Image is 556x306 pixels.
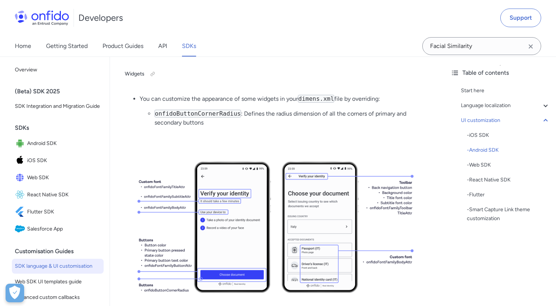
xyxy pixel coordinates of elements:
[27,173,101,183] span: Web SDK
[500,9,541,27] a: Support
[27,224,101,234] span: Salesforce App
[12,274,104,289] a: Web SDK UI templates guide
[182,36,196,57] a: SDKs
[27,155,101,166] span: iOS SDK
[125,68,430,80] h5: Widgets
[15,138,27,149] img: IconAndroid SDK
[12,221,104,237] a: IconSalesforce AppSalesforce App
[467,146,550,155] div: - Android SDK
[15,190,27,200] img: IconReact Native SDK
[467,131,550,140] div: - iOS SDK
[155,109,430,127] li: : Defines the radius dimension of all the corners of primary and secondary buttons
[461,116,550,125] a: UI customization
[15,120,107,135] div: SDKs
[467,131,550,140] a: -iOS SDK
[467,190,550,199] div: - Flutter
[12,170,104,186] a: IconWeb SDKWeb SDK
[12,290,104,305] a: Advanced custom callbacks
[15,36,31,57] a: Home
[467,175,550,184] a: -React Native SDK
[15,207,27,217] img: IconFlutter SDK
[12,62,104,77] a: Overview
[12,99,104,114] a: SDK Integration and Migration Guide
[6,284,24,302] button: Open Preferences
[467,190,550,199] a: -Flutter
[467,205,550,223] a: -Smart Capture Link theme customization
[15,84,107,99] div: (Beta) SDK 2025
[15,10,69,25] img: Onfido Logo
[15,277,101,286] span: Web SDK UI templates guide
[6,284,24,302] div: Cookie Preferences
[12,135,104,152] a: IconAndroid SDKAndroid SDK
[467,161,550,170] div: - Web SDK
[155,110,241,117] code: onfidoButtonCornerRadius
[12,152,104,169] a: IconiOS SDKiOS SDK
[15,65,101,74] span: Overview
[451,68,550,77] div: Table of contents
[15,173,27,183] img: IconWeb SDK
[15,262,101,271] span: SDK language & UI customisation
[27,190,101,200] span: React Native SDK
[103,36,143,57] a: Product Guides
[12,204,104,220] a: IconFlutter SDKFlutter SDK
[15,244,107,259] div: Customisation Guides
[298,95,334,103] code: dimens.xml
[15,102,101,111] span: SDK Integration and Migration Guide
[15,224,27,234] img: IconSalesforce App
[46,36,88,57] a: Getting Started
[467,146,550,155] a: -Android SDK
[467,205,550,223] div: - Smart Capture Link theme customization
[461,101,550,110] a: Language localization
[461,86,550,95] a: Start here
[27,138,101,149] span: Android SDK
[27,207,101,217] span: Flutter SDK
[467,161,550,170] a: -Web SDK
[422,37,541,55] input: Onfido search input field
[12,259,104,274] a: SDK language & UI customisation
[15,155,27,166] img: IconiOS SDK
[15,293,101,302] span: Advanced custom callbacks
[467,175,550,184] div: - React Native SDK
[78,12,123,24] h1: Developers
[140,94,430,127] li: You can customize the appearance of some widgets in your file by overriding:
[12,187,104,203] a: IconReact Native SDKReact Native SDK
[158,36,167,57] a: API
[526,42,535,51] svg: Clear search field button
